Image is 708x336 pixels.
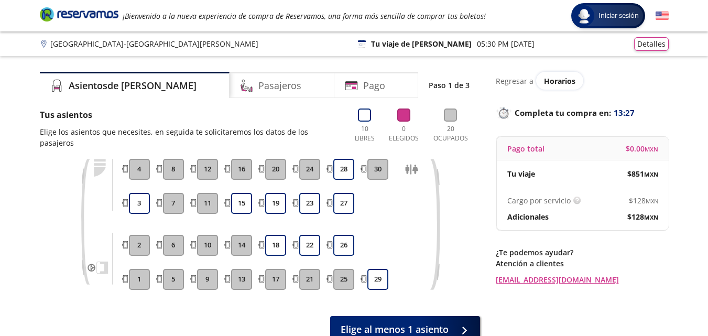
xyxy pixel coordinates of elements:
[129,159,150,180] button: 4
[265,235,286,256] button: 18
[477,38,535,49] p: 05:30 PM [DATE]
[299,235,320,256] button: 22
[544,76,575,86] span: Horarios
[429,124,472,143] p: 20 Ocupados
[387,124,421,143] p: 0 Elegidos
[333,159,354,180] button: 28
[496,75,533,86] p: Regresar a
[363,79,385,93] h4: Pago
[614,107,635,119] span: 13:27
[163,193,184,214] button: 7
[627,168,658,179] span: $ 851
[231,193,252,214] button: 15
[50,38,258,49] p: [GEOGRAPHIC_DATA] - [GEOGRAPHIC_DATA][PERSON_NAME]
[644,170,658,178] small: MXN
[351,124,379,143] p: 10 Libres
[299,269,320,290] button: 21
[646,197,658,205] small: MXN
[197,269,218,290] button: 9
[69,79,197,93] h4: Asientos de [PERSON_NAME]
[163,269,184,290] button: 5
[367,159,388,180] button: 30
[231,159,252,180] button: 16
[333,269,354,290] button: 25
[496,105,669,120] p: Completa tu compra en :
[265,193,286,214] button: 19
[197,235,218,256] button: 10
[645,145,658,153] small: MXN
[333,235,354,256] button: 26
[40,6,118,25] a: Brand Logo
[258,79,301,93] h4: Pasajeros
[129,193,150,214] button: 3
[197,159,218,180] button: 12
[629,195,658,206] span: $ 128
[231,235,252,256] button: 14
[496,274,669,285] a: [EMAIL_ADDRESS][DOMAIN_NAME]
[123,11,486,21] em: ¡Bienvenido a la nueva experiencia de compra de Reservamos, una forma más sencilla de comprar tus...
[299,159,320,180] button: 24
[163,235,184,256] button: 6
[626,143,658,154] span: $ 0.00
[656,9,669,23] button: English
[40,6,118,22] i: Brand Logo
[163,159,184,180] button: 8
[627,211,658,222] span: $ 128
[40,109,340,121] p: Tus asientos
[496,247,669,258] p: ¿Te podemos ayudar?
[634,37,669,51] button: Detalles
[371,38,472,49] p: Tu viaje de [PERSON_NAME]
[496,72,669,90] div: Regresar a ver horarios
[647,275,698,326] iframe: Messagebird Livechat Widget
[197,193,218,214] button: 11
[507,168,535,179] p: Tu viaje
[265,159,286,180] button: 20
[129,235,150,256] button: 2
[333,193,354,214] button: 27
[429,80,470,91] p: Paso 1 de 3
[299,193,320,214] button: 23
[129,269,150,290] button: 1
[231,269,252,290] button: 13
[594,10,643,21] span: Iniciar sesión
[507,211,549,222] p: Adicionales
[265,269,286,290] button: 17
[40,126,340,148] p: Elige los asientos que necesites, en seguida te solicitaremos los datos de los pasajeros
[496,258,669,269] p: Atención a clientes
[507,143,544,154] p: Pago total
[367,269,388,290] button: 29
[507,195,571,206] p: Cargo por servicio
[644,213,658,221] small: MXN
